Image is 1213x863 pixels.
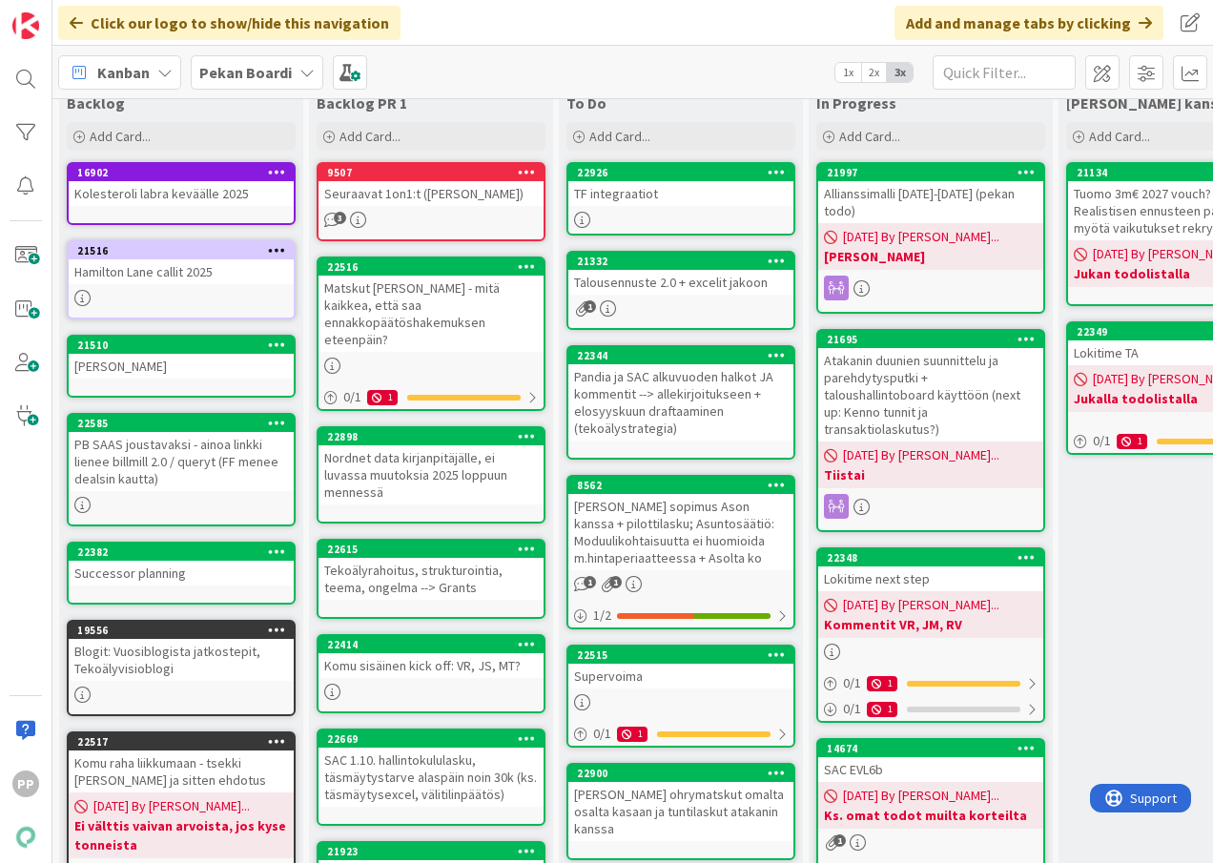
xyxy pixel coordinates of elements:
a: 22414Komu sisäinen kick off: VR, JS, MT? [317,634,545,713]
a: 9507Seuraavat 1on1:t ([PERSON_NAME]) [317,162,545,241]
div: 8562 [568,477,793,494]
div: [PERSON_NAME] [69,354,294,379]
div: 22344Pandia ja SAC alkuvuoden halkot JA kommentit --> allekirjoitukseen + elosyyskuun draftaamine... [568,347,793,441]
div: 1 [1117,434,1147,449]
div: 1/2 [568,604,793,627]
div: 22926 [568,164,793,181]
a: 21997Allianssimalli [DATE]-[DATE] (pekan todo)[DATE] By [PERSON_NAME]...[PERSON_NAME] [816,162,1045,314]
span: 0 / 1 [843,673,861,693]
span: [DATE] By [PERSON_NAME]... [843,227,999,247]
div: 22348Lokitime next step [818,549,1043,591]
b: [PERSON_NAME] [824,247,1038,266]
div: 22669SAC 1.10. hallintokululasku, täsmäytystarve alaspäin noin 30k (ks. täsmäytysexcel, välitilin... [319,730,544,807]
input: Quick Filter... [933,55,1076,90]
span: [DATE] By [PERSON_NAME]... [843,445,999,465]
div: 22615 [319,541,544,558]
span: Add Card... [339,128,401,145]
div: 21510[PERSON_NAME] [69,337,294,379]
div: [PERSON_NAME] ohrymatskut omalta osalta kasaan ja tuntilaskut atakanin kanssa [568,782,793,841]
a: 22898Nordnet data kirjanpitäjälle, ei luvassa muutoksia 2025 loppuun mennessä [317,426,545,524]
a: 22585PB SAAS joustavaksi - ainoa linkki lienee billmill 2.0 / queryt (FF menee dealsin kautta) [67,413,296,526]
div: Hamilton Lane callit 2025 [69,259,294,284]
span: 0 / 1 [593,724,611,744]
div: TF integraatiot [568,181,793,206]
b: Ei välttis vaivan arvoista, jos kyse tonneista [74,816,288,854]
div: Click our logo to show/hide this navigation [58,6,401,40]
div: Atakanin duunien suunnittelu ja parehdytysputki + taloushallintoboard käyttöön (next up: Kenno tu... [818,348,1043,442]
div: 22382Successor planning [69,544,294,586]
div: 22348 [818,549,1043,566]
span: Add Card... [1089,128,1150,145]
a: 21332Talousennuste 2.0 + excelit jakoon [566,251,795,330]
div: 0/11 [319,385,544,409]
div: 22615 [327,543,544,556]
div: 19556Blogit: Vuosiblogista jatkostepit, Tekoälyvisioblogi [69,622,294,681]
a: 22344Pandia ja SAC alkuvuoden halkot JA kommentit --> allekirjoitukseen + elosyyskuun draftaamine... [566,345,795,460]
div: 22515 [568,647,793,664]
span: [DATE] By [PERSON_NAME]... [843,595,999,615]
div: Seuraavat 1on1:t ([PERSON_NAME]) [319,181,544,206]
span: Add Card... [589,128,650,145]
div: Nordnet data kirjanpitäjälle, ei luvassa muutoksia 2025 loppuun mennessä [319,445,544,504]
div: SAC 1.10. hallintokululasku, täsmäytystarve alaspäin noin 30k (ks. täsmäytysexcel, välitilinpäätös) [319,748,544,807]
a: 21516Hamilton Lane callit 2025 [67,240,296,319]
div: 21997Allianssimalli [DATE]-[DATE] (pekan todo) [818,164,1043,223]
div: 16902 [77,166,294,179]
b: Kommentit VR, JM, RV [824,615,1038,634]
div: 22516Matskut [PERSON_NAME] - mitä kaikkea, että saa ennakkopäätöshakemuksen eteenpäin? [319,258,544,352]
span: Backlog [67,93,125,113]
div: 22898 [319,428,544,445]
div: 21695 [827,333,1043,346]
div: 21516 [69,242,294,259]
div: 22515Supervoima [568,647,793,688]
div: 21923 [319,843,544,860]
a: 8562[PERSON_NAME] sopimus Ason kanssa + pilottilasku; Asuntosäätiö: Moduulikohtaisuutta ei huomio... [566,475,795,629]
div: 21695Atakanin duunien suunnittelu ja parehdytysputki + taloushallintoboard käyttöön (next up: Ken... [818,331,1043,442]
div: 21695 [818,331,1043,348]
div: 8562[PERSON_NAME] sopimus Ason kanssa + pilottilasku; Asuntosäätiö: Moduulikohtaisuutta ei huomio... [568,477,793,570]
div: PP [12,771,39,797]
div: 22414 [327,638,544,651]
div: 22900 [577,767,793,780]
span: [DATE] By [PERSON_NAME]... [843,786,999,806]
div: 1 [867,676,897,691]
div: 9507 [327,166,544,179]
a: 22900[PERSON_NAME] ohrymatskut omalta osalta kasaan ja tuntilaskut atakanin kanssa [566,763,795,860]
img: Visit kanbanzone.com [12,12,39,39]
span: Backlog PR 1 [317,93,407,113]
div: 22414 [319,636,544,653]
a: 19556Blogit: Vuosiblogista jatkostepit, Tekoälyvisioblogi [67,620,296,716]
div: 22926TF integraatiot [568,164,793,206]
div: Komu sisäinen kick off: VR, JS, MT? [319,653,544,678]
a: 22516Matskut [PERSON_NAME] - mitä kaikkea, että saa ennakkopäätöshakemuksen eteenpäin?0/11 [317,257,545,411]
div: 19556 [77,624,294,637]
div: 22344 [568,347,793,364]
span: 3 [334,212,346,224]
div: 22515 [577,648,793,662]
a: 21510[PERSON_NAME] [67,335,296,398]
div: SAC EVL6b [818,757,1043,782]
div: 16902Kolesteroli labra keväälle 2025 [69,164,294,206]
div: 22517 [77,735,294,749]
div: 22517 [69,733,294,750]
div: 19556 [69,622,294,639]
a: 22515Supervoima0/11 [566,645,795,748]
a: 22926TF integraatiot [566,162,795,236]
div: 22348 [827,551,1043,565]
div: 21997 [818,164,1043,181]
div: Kolesteroli labra keväälle 2025 [69,181,294,206]
a: 22382Successor planning [67,542,296,605]
span: 0 / 1 [343,387,361,407]
div: 0/11 [818,671,1043,695]
div: 22900[PERSON_NAME] ohrymatskut omalta osalta kasaan ja tuntilaskut atakanin kanssa [568,765,793,841]
div: 22344 [577,349,793,362]
div: 8562 [577,479,793,492]
div: 1 [867,702,897,717]
div: 22669 [327,732,544,746]
div: 22382 [69,544,294,561]
div: 21332 [568,253,793,270]
a: 22615Tekoälyrahoitus, strukturointia, teema, ongelma --> Grants [317,539,545,619]
div: 9507Seuraavat 1on1:t ([PERSON_NAME]) [319,164,544,206]
div: 21332Talousennuste 2.0 + excelit jakoon [568,253,793,295]
div: 22900 [568,765,793,782]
